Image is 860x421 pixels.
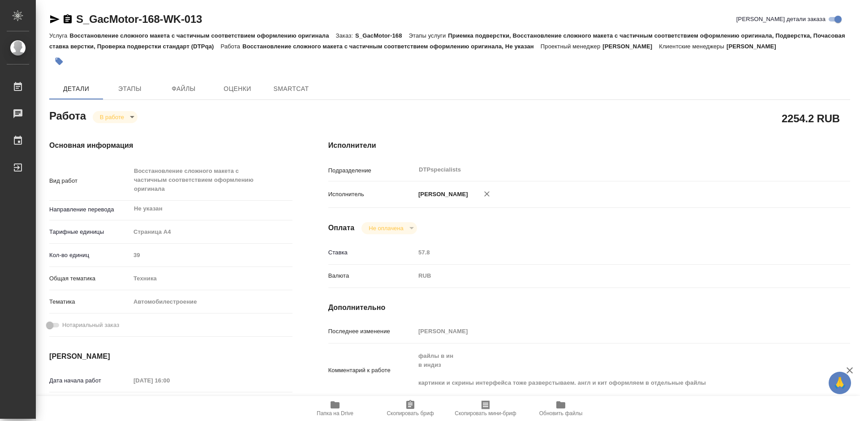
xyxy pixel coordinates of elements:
[336,32,355,39] p: Заказ:
[242,43,541,50] p: Восстановление сложного макета с частичным соответствием оформлению оригинала, Не указан
[49,351,292,362] h4: [PERSON_NAME]
[355,32,409,39] p: S_GacMotor-168
[49,140,292,151] h4: Основная информация
[328,223,355,233] h4: Оплата
[455,410,516,417] span: Скопировать мини-бриф
[270,83,313,95] span: SmartCat
[829,372,851,394] button: 🙏
[328,190,415,199] p: Исполнитель
[541,43,602,50] p: Проектный менеджер
[130,374,209,387] input: Пустое поле
[49,107,86,123] h2: Работа
[62,321,119,330] span: Нотариальный заказ
[415,246,807,259] input: Пустое поле
[49,176,130,185] p: Вид работ
[49,32,69,39] p: Услуга
[49,297,130,306] p: Тематика
[328,302,850,313] h4: Дополнительно
[49,205,130,214] p: Направление перевода
[55,83,98,95] span: Детали
[317,410,353,417] span: Папка на Drive
[659,43,727,50] p: Клиентские менеджеры
[477,184,497,204] button: Удалить исполнителя
[93,111,138,123] div: В работе
[130,224,292,240] div: Страница А4
[328,327,415,336] p: Последнее изменение
[373,396,448,421] button: Скопировать бриф
[448,396,523,421] button: Скопировать мини-бриф
[328,166,415,175] p: Подразделение
[782,111,840,126] h2: 2254.2 RUB
[221,43,243,50] p: Работа
[130,294,292,309] div: Автомобилестроение
[366,224,406,232] button: Не оплачена
[523,396,598,421] button: Обновить файлы
[69,32,335,39] p: Восстановление сложного макета с частичным соответствием оформлению оригинала
[76,13,202,25] a: S_GacMotor-168-WK-013
[297,396,373,421] button: Папка на Drive
[415,190,468,199] p: [PERSON_NAME]
[409,32,448,39] p: Этапы услуги
[62,14,73,25] button: Скопировать ссылку
[49,228,130,236] p: Тарифные единицы
[49,52,69,71] button: Добавить тэг
[328,366,415,375] p: Комментарий к работе
[415,325,807,338] input: Пустое поле
[387,410,434,417] span: Скопировать бриф
[415,268,807,284] div: RUB
[727,43,783,50] p: [PERSON_NAME]
[328,248,415,257] p: Ставка
[602,43,659,50] p: [PERSON_NAME]
[415,348,807,391] textarea: файлы в ин в индиз картинки и скрины интерфейса тоже разверстываем. англ и кит оформляем в отдель...
[130,249,292,262] input: Пустое поле
[97,113,127,121] button: В работе
[361,222,417,234] div: В работе
[49,274,130,283] p: Общая тематика
[832,374,847,392] span: 🙏
[216,83,259,95] span: Оценки
[539,410,583,417] span: Обновить файлы
[49,376,130,385] p: Дата начала работ
[328,140,850,151] h4: Исполнители
[736,15,826,24] span: [PERSON_NAME] детали заказа
[108,83,151,95] span: Этапы
[162,83,205,95] span: Файлы
[49,14,60,25] button: Скопировать ссылку для ЯМессенджера
[130,271,292,286] div: Техника
[49,251,130,260] p: Кол-во единиц
[328,271,415,280] p: Валюта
